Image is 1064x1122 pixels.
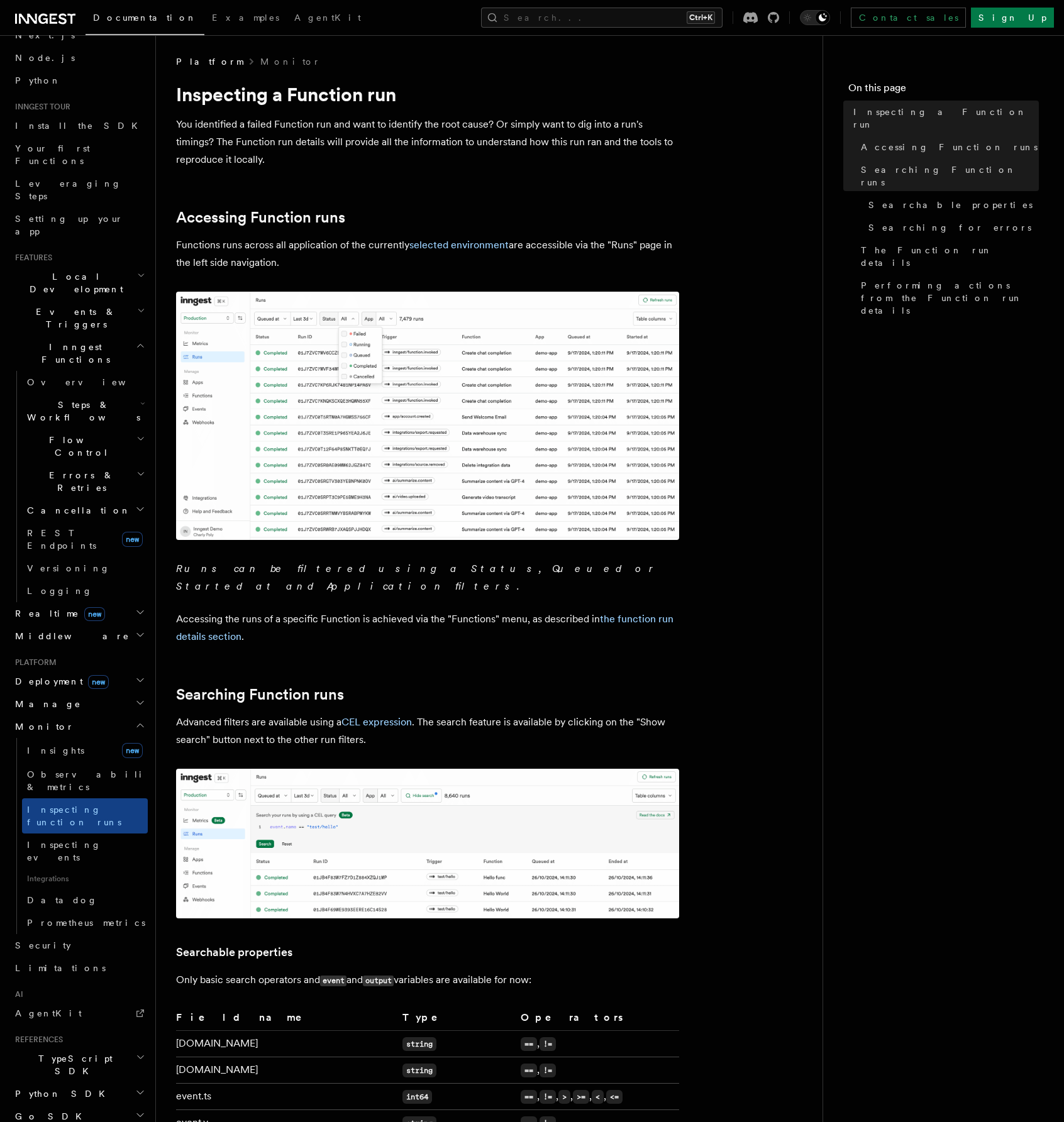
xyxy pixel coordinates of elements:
span: Security [15,940,71,950]
span: Searching Function runs [861,163,1039,189]
h4: On this page [848,80,1039,101]
span: new [88,675,109,689]
span: Accessing Function runs [861,141,1038,153]
th: Type [397,1009,516,1031]
code: event [320,976,346,986]
span: new [122,532,143,547]
td: [DOMAIN_NAME] [176,1057,397,1084]
a: Versioning [22,557,148,580]
button: Inngest Functions [10,336,148,371]
span: Searching for errors [868,221,1031,234]
code: >= [573,1090,589,1104]
span: Overview [27,377,157,387]
code: string [402,1064,436,1077]
div: Monitor [10,738,148,934]
button: Errors & Retries [22,464,148,499]
p: Advanced filters are available using a . The search feature is available by clicking on the "Show... [176,713,679,749]
span: Next.js [15,30,75,40]
code: == [521,1064,537,1077]
code: < [592,1090,604,1104]
button: Flow Control [22,429,148,464]
span: Cancellation [22,504,131,517]
button: Search...Ctrl+K [481,8,723,28]
span: Install the SDK [15,121,145,131]
a: Inspecting function runs [22,798,148,833]
span: Inngest Functions [10,341,136,366]
button: Python SDK [10,1082,148,1105]
a: Performing actions from the Function run details [856,274,1039,322]
a: the function run details section [176,613,673,642]
a: Your first Functions [10,137,148,172]
td: event.ts [176,1084,397,1110]
p: Only basic search operators and and variables are available for now: [176,971,679,989]
p: Accessing the runs of a specific Function is achieved via the "Functions" menu, as described in . [176,610,679,646]
a: selected environment [409,239,509,251]
button: Monitor [10,715,148,738]
a: Searchable properties [863,194,1039,216]
button: TypeScript SDK [10,1047,148,1082]
td: , [516,1057,679,1084]
button: Deploymentnew [10,670,148,693]
span: Monitor [10,720,74,733]
p: Functions runs across all application of the currently are accessible via the "Runs" page in the ... [176,236,679,272]
span: Leveraging Steps [15,179,121,201]
a: Install the SDK [10,114,148,137]
td: , , , , , [516,1084,679,1110]
button: Local Development [10,265,148,300]
span: Local Development [10,270,137,295]
span: Features [10,253,52,263]
span: Logging [27,586,92,596]
span: Events & Triggers [10,305,137,331]
span: Platform [10,657,57,668]
a: Datadog [22,889,148,911]
code: != [540,1064,556,1077]
a: Contact sales [851,8,966,28]
a: AgentKit [287,4,369,34]
span: Errors & Retries [22,469,136,494]
th: Field name [176,1009,397,1031]
button: Cancellation [22,499,148,522]
span: Inspecting function runs [27,805,121,827]
span: Manage [10,698,81,710]
code: != [540,1090,556,1104]
span: Node.js [15,53,75,63]
span: Observability & metrics [27,769,157,792]
span: The Function run details [861,244,1039,269]
td: , [516,1031,679,1057]
span: Prometheus metrics [27,918,145,928]
a: Searching for errors [863,216,1039,239]
span: References [10,1035,63,1045]
span: AI [10,989,23,999]
a: Inspecting a Function run [848,101,1039,136]
p: You identified a failed Function run and want to identify the root cause? Or simply want to dig i... [176,116,679,168]
a: Setting up your app [10,207,148,243]
code: string [402,1037,436,1051]
a: The Function run details [856,239,1039,274]
span: TypeScript SDK [10,1052,136,1077]
code: != [540,1037,556,1051]
span: Inspecting a Function run [853,106,1039,131]
span: Inspecting events [27,840,101,862]
span: Python SDK [10,1087,113,1100]
span: Limitations [15,963,106,973]
span: Flow Control [22,434,136,459]
a: CEL expression [341,716,412,728]
span: REST Endpoints [27,528,96,551]
span: Steps & Workflows [22,399,140,424]
code: output [363,976,394,986]
a: Accessing Function runs [176,209,345,226]
th: Operators [516,1009,679,1031]
kbd: Ctrl+K [687,11,715,24]
code: <= [606,1090,623,1104]
a: Python [10,69,148,92]
span: Datadog [27,895,97,905]
a: Examples [204,4,287,34]
button: Manage [10,693,148,715]
a: Insightsnew [22,738,148,763]
button: Toggle dark mode [800,10,830,25]
a: Searching Function runs [856,158,1039,194]
span: Setting up your app [15,214,123,236]
code: == [521,1090,537,1104]
a: AgentKit [10,1002,148,1025]
a: Prometheus metrics [22,911,148,934]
